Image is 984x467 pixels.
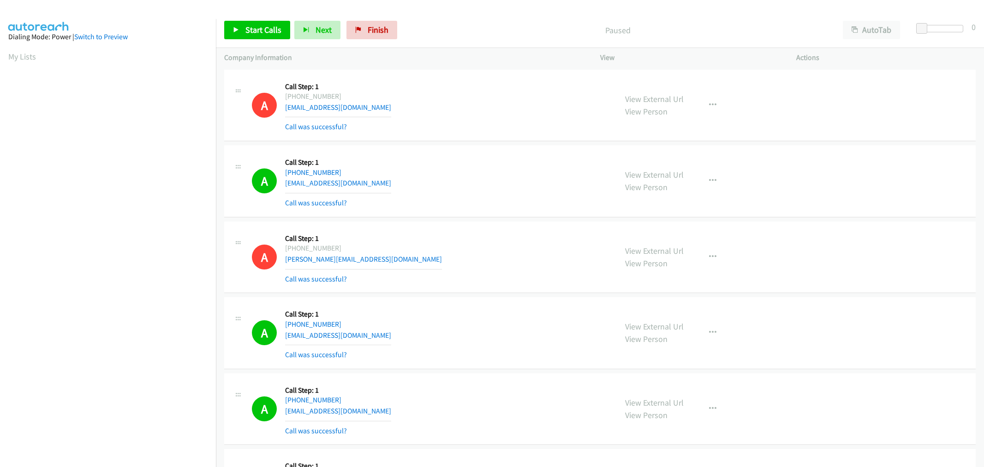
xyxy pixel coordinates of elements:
a: View External Url [625,321,684,332]
a: View External Url [625,94,684,104]
h5: Call Step: 1 [285,386,391,395]
a: Switch to Preview [74,32,128,41]
div: Delay between calls (in seconds) [921,25,963,32]
a: View External Url [625,397,684,408]
h5: Call Step: 1 [285,234,442,243]
a: Start Calls [224,21,290,39]
a: [EMAIL_ADDRESS][DOMAIN_NAME] [285,331,391,340]
h5: Call Step: 1 [285,82,391,91]
a: View Person [625,410,668,420]
p: Actions [796,52,976,63]
a: Call was successful? [285,122,347,131]
div: Dialing Mode: Power | [8,31,208,42]
a: View Person [625,334,668,344]
h5: Call Step: 1 [285,310,391,319]
a: Finish [346,21,397,39]
a: My Lists [8,51,36,62]
a: [PHONE_NUMBER] [285,168,341,177]
a: [EMAIL_ADDRESS][DOMAIN_NAME] [285,179,391,187]
div: 0 [972,21,976,33]
a: [PHONE_NUMBER] [285,320,341,329]
iframe: Resource Center [958,197,984,270]
a: [PHONE_NUMBER] [285,395,341,404]
a: View Person [625,106,668,117]
h1: A [252,320,277,345]
a: View Person [625,182,668,192]
span: Start Calls [245,24,281,35]
h1: A [252,93,277,118]
a: Call was successful? [285,275,347,283]
a: [PERSON_NAME][EMAIL_ADDRESS][DOMAIN_NAME] [285,255,442,263]
h1: A [252,245,277,269]
a: View External Url [625,169,684,180]
span: Next [316,24,332,35]
p: View [600,52,780,63]
h5: Call Step: 1 [285,158,391,167]
p: Company Information [224,52,584,63]
a: View External Url [625,245,684,256]
div: [PHONE_NUMBER] [285,243,442,254]
button: AutoTab [843,21,900,39]
div: [PHONE_NUMBER] [285,91,391,102]
a: [EMAIL_ADDRESS][DOMAIN_NAME] [285,407,391,415]
a: [EMAIL_ADDRESS][DOMAIN_NAME] [285,103,391,112]
a: Call was successful? [285,350,347,359]
p: Paused [410,24,826,36]
a: View Person [625,258,668,269]
span: Finish [368,24,388,35]
a: Call was successful? [285,198,347,207]
h1: A [252,396,277,421]
a: Call was successful? [285,426,347,435]
h1: A [252,168,277,193]
button: Next [294,21,340,39]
